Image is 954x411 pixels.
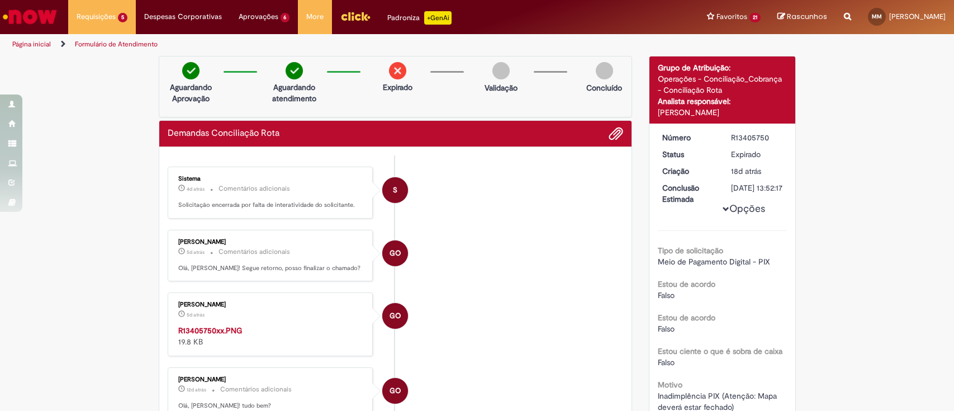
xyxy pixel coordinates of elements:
[187,386,206,393] time: 18/08/2025 17:40:38
[654,166,723,177] dt: Criação
[658,290,675,300] span: Falso
[658,313,715,323] b: Estou de acordo
[220,385,292,394] small: Comentários adicionais
[219,247,290,257] small: Comentários adicionais
[485,82,518,93] p: Validação
[586,82,622,93] p: Concluído
[187,311,205,318] span: 5d atrás
[731,166,761,176] time: 12/08/2025 17:52:11
[658,96,787,107] div: Analista responsável:
[716,11,747,22] span: Favoritos
[387,11,452,25] div: Padroniza
[749,13,761,22] span: 21
[219,184,290,193] small: Comentários adicionais
[187,249,205,256] time: 25/08/2025 17:36:41
[164,82,218,104] p: Aguardando Aprovação
[777,12,827,22] a: Rascunhos
[658,279,715,289] b: Estou de acordo
[382,240,408,266] div: Gustavo Oliveira
[178,201,364,210] p: Solicitação encerrada por falta de interatividade do solicitante.
[187,186,205,192] span: 4d atrás
[182,62,200,79] img: check-circle-green.png
[731,132,783,143] div: R13405750
[390,303,401,329] span: GO
[187,186,205,192] time: 26/08/2025 15:40:38
[658,257,770,267] span: Meio de Pagamento Digital - PIX
[187,311,205,318] time: 25/08/2025 17:35:13
[654,182,723,205] dt: Conclusão Estimada
[340,8,371,25] img: click_logo_yellow_360x200.png
[731,166,761,176] span: 18d atrás
[1,6,59,28] img: ServiceNow
[286,62,303,79] img: check-circle-green.png
[178,264,364,273] p: Olá, [PERSON_NAME]! Segue retorno, posso finalizar o chamado?
[178,376,364,383] div: [PERSON_NAME]
[424,11,452,25] p: +GenAi
[178,176,364,182] div: Sistema
[658,380,682,390] b: Motivo
[492,62,510,79] img: img-circle-grey.png
[144,11,222,22] span: Despesas Corporativas
[658,62,787,73] div: Grupo de Atribuição:
[382,378,408,404] div: Gustavo Oliveira
[267,82,321,104] p: Aguardando atendimento
[306,11,324,22] span: More
[12,40,51,49] a: Página inicial
[658,73,787,96] div: Operações - Conciliação_Cobrança - Conciliação Rota
[731,182,783,193] div: [DATE] 13:52:17
[382,177,408,203] div: System
[187,249,205,256] span: 5d atrás
[178,325,242,336] a: R13405750xx.PNG
[787,11,827,22] span: Rascunhos
[383,82,412,93] p: Expirado
[658,107,787,118] div: [PERSON_NAME]
[872,13,882,20] span: MM
[658,346,782,356] b: Estou ciente o que é sobra de caixa
[168,129,279,139] h2: Demandas Conciliação Rota Histórico de tíquete
[731,166,783,177] div: 12/08/2025 17:52:11
[75,40,158,49] a: Formulário de Atendimento
[178,301,364,308] div: [PERSON_NAME]
[390,240,401,267] span: GO
[658,324,675,334] span: Falso
[178,239,364,245] div: [PERSON_NAME]
[654,149,723,160] dt: Status
[390,377,401,404] span: GO
[731,149,783,160] div: Expirado
[654,132,723,143] dt: Número
[596,62,613,79] img: img-circle-grey.png
[382,303,408,329] div: Gustavo Oliveira
[77,11,116,22] span: Requisições
[658,357,675,367] span: Falso
[658,245,723,256] b: Tipo de solicitação
[187,386,206,393] span: 12d atrás
[178,325,364,347] div: 19.8 KB
[609,126,623,141] button: Adicionar anexos
[389,62,406,79] img: remove.png
[8,34,628,55] ul: Trilhas de página
[393,177,397,204] span: S
[239,11,278,22] span: Aprovações
[118,13,127,22] span: 5
[281,13,290,22] span: 6
[889,12,946,21] span: [PERSON_NAME]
